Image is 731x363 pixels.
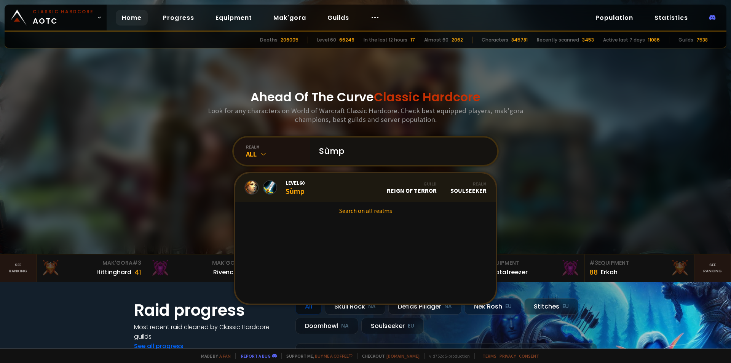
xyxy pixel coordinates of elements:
a: [DOMAIN_NAME] [386,353,420,359]
a: Guilds [321,10,355,26]
div: 17 [410,37,415,43]
a: Progress [157,10,200,26]
small: EU [562,303,569,310]
div: Stitches [524,298,578,315]
div: Nek'Rosh [464,298,521,315]
span: Checkout [357,353,420,359]
a: Seeranking [694,254,731,282]
div: 66249 [339,37,354,43]
a: Privacy [500,353,516,359]
div: 7538 [696,37,708,43]
a: Mak'Gora#3Hittinghard41 [37,254,146,282]
small: EU [408,322,414,330]
div: Skull Rock [325,298,385,315]
a: Population [589,10,639,26]
small: NA [341,322,349,330]
div: Rivench [213,267,237,277]
div: Hittinghard [96,267,131,277]
input: Search a character... [314,138,488,165]
span: # 3 [132,259,141,267]
div: Defias Pillager [388,298,461,315]
a: Buy me a coffee [315,353,353,359]
div: Recently scanned [537,37,579,43]
div: Erkah [601,267,618,277]
a: #3Equipment88Erkah [585,254,694,282]
div: Soulseeker [450,181,487,194]
div: Sùmp [286,179,305,196]
span: Classic Hardcore [374,88,480,106]
div: 2062 [452,37,463,43]
a: a fan [219,353,231,359]
small: NA [368,303,376,310]
div: 845781 [511,37,528,43]
div: Characters [482,37,508,43]
h1: Ahead Of The Curve [251,88,480,106]
a: Mak'gora [267,10,312,26]
span: # 3 [589,259,598,267]
div: Guilds [678,37,693,43]
span: Made by [196,353,231,359]
div: Equipment [480,259,580,267]
h4: Most recent raid cleaned by Classic Hardcore guilds [134,322,286,341]
small: EU [505,303,512,310]
div: 206005 [281,37,298,43]
a: Search on all realms [235,202,496,219]
div: 41 [134,267,141,277]
div: Level 60 [317,37,336,43]
a: Report a bug [241,353,271,359]
a: Classic HardcoreAOTC [5,5,107,30]
a: Statistics [648,10,694,26]
h1: Raid progress [134,298,286,322]
small: Classic Hardcore [33,8,94,15]
div: Deaths [260,37,278,43]
a: See all progress [134,342,184,350]
div: Reign of Terror [387,181,437,194]
span: v. d752d5 - production [424,353,470,359]
span: Support me, [281,353,353,359]
a: Level60SùmpGuildReign of TerrorRealmSoulseeker [235,173,496,202]
div: All [246,150,310,158]
div: Active last 7 days [603,37,645,43]
div: 88 [589,267,598,277]
span: AOTC [33,8,94,27]
a: Mak'Gora#2Rivench100 [146,254,256,282]
div: realm [246,144,310,150]
div: Doomhowl [295,318,358,334]
div: Mak'Gora [151,259,251,267]
small: NA [444,303,452,310]
div: Soulseeker [361,318,424,334]
a: Equipment [209,10,258,26]
a: #2Equipment88Notafreezer [475,254,585,282]
div: Equipment [589,259,690,267]
a: Consent [519,353,539,359]
div: 3453 [582,37,594,43]
div: Notafreezer [491,267,528,277]
div: Almost 60 [424,37,448,43]
a: Terms [482,353,496,359]
h3: Look for any characters on World of Warcraft Classic Hardcore. Check best equipped players, mak'g... [205,106,526,124]
div: All [295,298,322,315]
div: In the last 12 hours [364,37,407,43]
div: Mak'Gora [41,259,141,267]
div: Guild [387,181,437,187]
a: Home [116,10,148,26]
span: Level 60 [286,179,305,186]
div: 11086 [648,37,660,43]
div: Realm [450,181,487,187]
